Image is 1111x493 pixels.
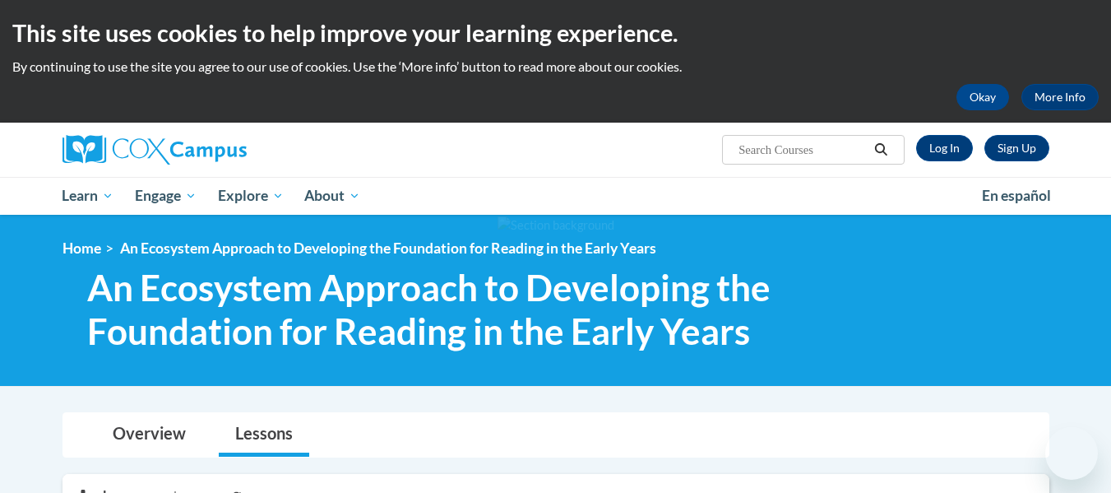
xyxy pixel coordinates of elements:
span: En español [982,187,1051,204]
a: Engage [124,177,207,215]
a: Home [62,240,101,257]
span: An Ecosystem Approach to Developing the Foundation for Reading in the Early Years [120,240,656,257]
a: Log In [916,135,973,161]
input: Search Courses [737,140,868,160]
span: Engage [135,186,197,206]
a: More Info [1021,84,1099,110]
a: En español [971,179,1062,213]
a: Cox Campus [62,135,375,165]
button: Okay [956,84,1009,110]
span: Explore [218,186,284,206]
span: About [304,186,360,206]
span: An Ecosystem Approach to Developing the Foundation for Reading in the Early Years [87,266,822,353]
a: About [294,177,371,215]
a: Lessons [219,413,309,457]
h2: This site uses cookies to help improve your learning experience. [12,16,1099,49]
p: By continuing to use the site you agree to our use of cookies. Use the ‘More info’ button to read... [12,58,1099,76]
a: Register [984,135,1049,161]
img: Cox Campus [62,135,247,165]
a: Explore [207,177,294,215]
iframe: Button to launch messaging window [1045,427,1098,480]
div: Main menu [38,177,1074,215]
img: Section background [498,216,614,235]
button: Search [868,140,893,160]
a: Learn [52,177,125,215]
span: Learn [62,186,113,206]
a: Overview [96,413,202,457]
